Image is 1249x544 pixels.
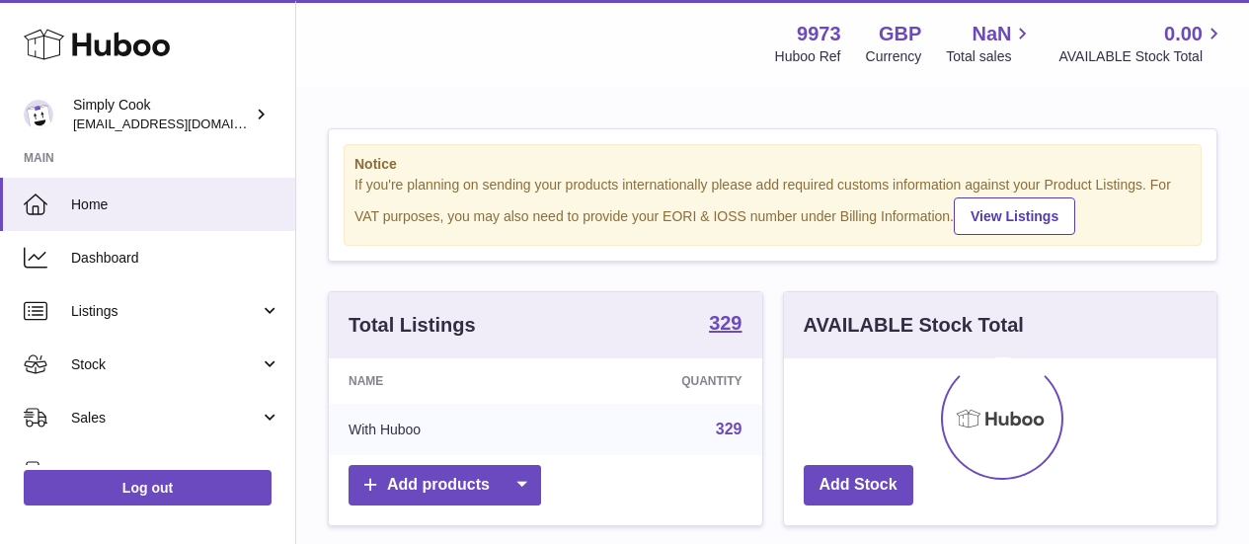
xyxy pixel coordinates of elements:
h3: AVAILABLE Stock Total [804,312,1024,339]
strong: 9973 [797,21,841,47]
div: Huboo Ref [775,47,841,66]
span: Home [71,195,280,214]
strong: Notice [354,155,1191,174]
span: NaN [972,21,1011,47]
div: Simply Cook [73,96,251,133]
span: Sales [71,409,260,427]
strong: 329 [709,313,742,333]
span: AVAILABLE Stock Total [1058,47,1225,66]
strong: GBP [879,21,921,47]
th: Name [329,358,557,404]
a: Log out [24,470,272,505]
span: Total sales [946,47,1034,66]
span: Listings [71,302,260,321]
td: With Huboo [329,404,557,455]
span: [EMAIL_ADDRESS][DOMAIN_NAME] [73,116,290,131]
span: Stock [71,355,260,374]
span: Orders [71,462,260,481]
img: internalAdmin-9973@internal.huboo.com [24,100,53,129]
span: Dashboard [71,249,280,268]
a: Add products [349,465,541,505]
a: 0.00 AVAILABLE Stock Total [1058,21,1225,66]
a: Add Stock [804,465,913,505]
span: 0.00 [1164,21,1203,47]
h3: Total Listings [349,312,476,339]
a: 329 [709,313,742,337]
a: View Listings [954,197,1075,235]
div: Currency [866,47,922,66]
a: NaN Total sales [946,21,1034,66]
div: If you're planning on sending your products internationally please add required customs informati... [354,176,1191,235]
th: Quantity [557,358,761,404]
a: 329 [716,421,742,437]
